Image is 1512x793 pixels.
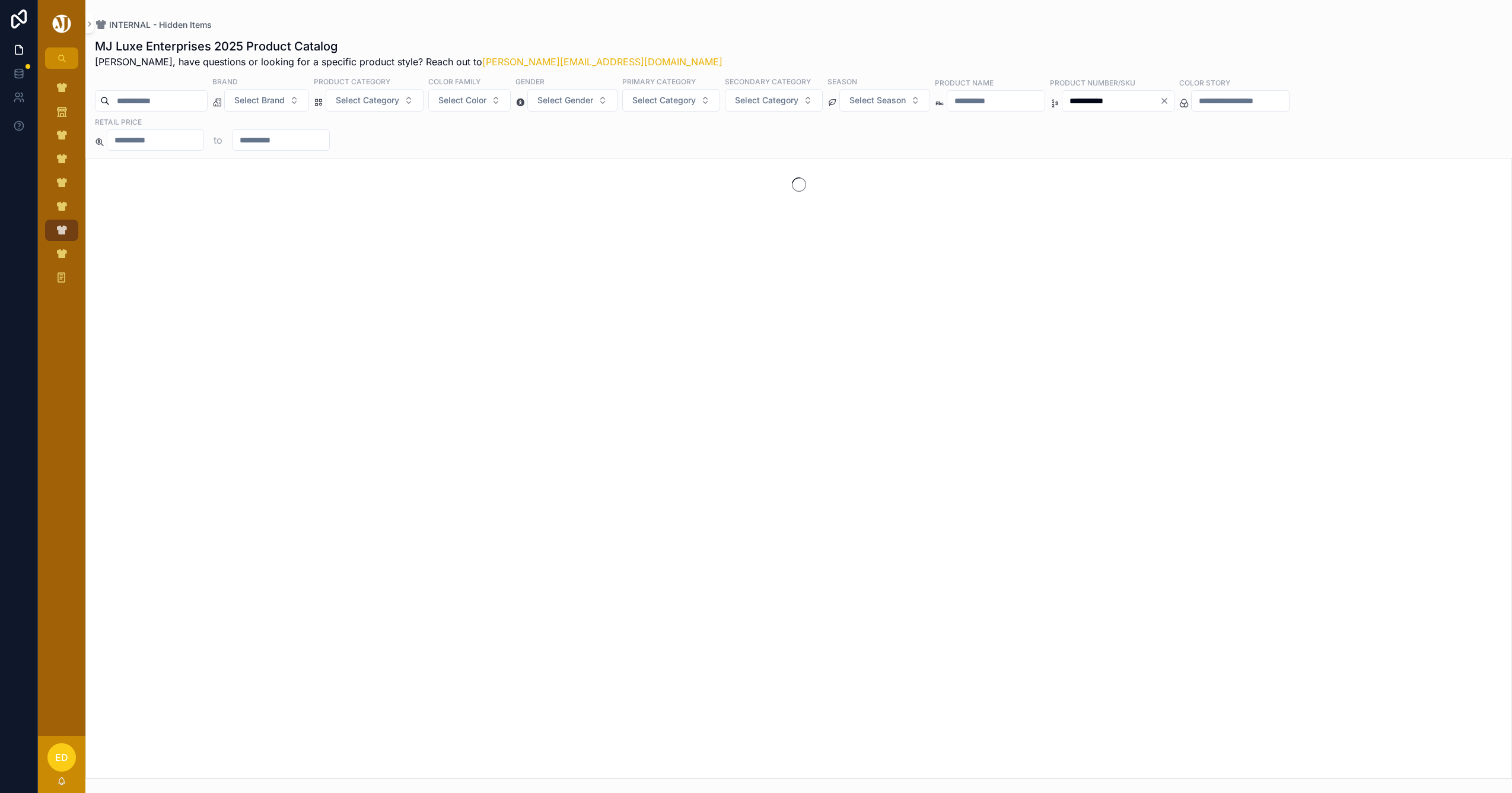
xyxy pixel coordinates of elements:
[1179,77,1230,88] label: Color Story
[632,94,696,106] span: Select Category
[482,56,722,68] a: [PERSON_NAME][EMAIL_ADDRESS][DOMAIN_NAME]
[725,89,823,112] button: Select Button
[95,38,722,55] h1: MJ Luxe Enterprises 2025 Product Catalog
[849,94,906,106] span: Select Season
[1160,96,1174,106] button: Clear
[326,89,424,112] button: Select Button
[735,94,798,106] span: Select Category
[234,94,285,106] span: Select Brand
[212,76,238,87] label: Brand
[1050,77,1135,88] label: Product Number/SKU
[50,14,73,33] img: App logo
[214,133,222,147] p: to
[314,76,390,87] label: Product Category
[95,55,722,69] span: [PERSON_NAME], have questions or looking for a specific product style? Reach out to
[527,89,617,112] button: Select Button
[224,89,309,112] button: Select Button
[428,76,480,87] label: Color Family
[336,94,399,106] span: Select Category
[438,94,486,106] span: Select Color
[622,76,696,87] label: Primary Category
[109,19,212,31] span: INTERNAL - Hidden Items
[515,76,545,87] label: Gender
[935,77,994,88] label: Product Name
[622,89,720,112] button: Select Button
[428,89,511,112] button: Select Button
[827,76,857,87] label: Season
[38,69,85,304] div: scrollable content
[537,94,593,106] span: Select Gender
[95,19,212,31] a: INTERNAL - Hidden Items
[725,76,811,87] label: Secondary Category
[839,89,930,112] button: Select Button
[55,750,68,765] span: ED
[95,116,142,127] label: Retail Price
